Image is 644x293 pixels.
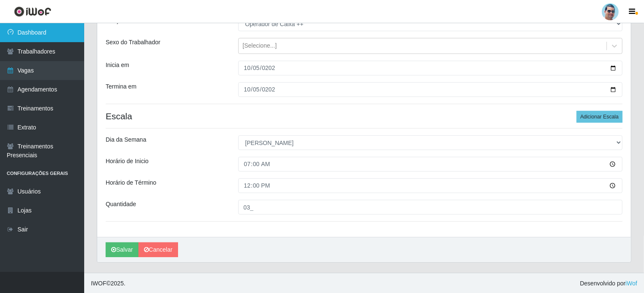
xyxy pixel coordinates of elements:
[138,242,178,257] a: Cancelar
[91,280,106,287] span: IWOF
[106,111,623,121] h4: Escala
[106,200,136,209] label: Quantidade
[106,242,138,257] button: Salvar
[106,157,149,166] label: Horário de Inicio
[106,61,129,70] label: Inicia em
[580,279,637,288] span: Desenvolvido por
[14,6,51,17] img: CoreUI Logo
[91,279,125,288] span: © 2025 .
[106,135,146,144] label: Dia da Semana
[243,42,277,51] div: [Selecione...]
[238,61,623,75] input: 00/00/0000
[238,200,623,215] input: Informe a quantidade...
[106,178,156,187] label: Horário de Término
[238,82,623,97] input: 00/00/0000
[106,38,160,47] label: Sexo do Trabalhador
[106,82,136,91] label: Termina em
[577,111,623,123] button: Adicionar Escala
[625,280,637,287] a: iWof
[238,157,623,172] input: 00:00
[238,178,623,193] input: 00:00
